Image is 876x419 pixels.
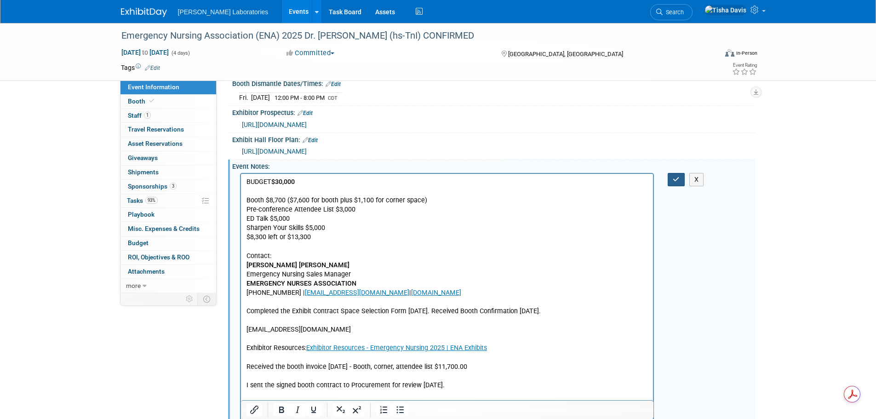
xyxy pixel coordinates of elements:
[120,151,216,165] a: Giveaways
[392,403,408,416] button: Bullet list
[251,92,270,102] td: [DATE]
[275,94,325,101] span: 12:00 PM - 8:00 PM
[128,268,165,275] span: Attachments
[120,222,216,236] a: Misc. Expenses & Credits
[725,49,734,57] img: Format-Inperson.png
[145,197,158,204] span: 93%
[182,293,198,305] td: Personalize Event Tab Strip
[128,168,159,176] span: Shipments
[120,180,216,194] a: Sponsorships3
[120,194,216,208] a: Tasks93%
[170,183,177,189] span: 3
[326,81,341,87] a: Edit
[128,225,200,232] span: Misc. Expenses & Credits
[64,115,168,123] a: [EMAIL_ADDRESS][DOMAIN_NAME]
[178,8,269,16] span: [PERSON_NAME] Laboratories
[141,49,149,56] span: to
[274,403,289,416] button: Bold
[121,8,167,17] img: ExhibitDay
[30,4,54,12] b: $30,000
[118,28,704,44] div: Emergency Nursing Association (ENA) 2025 Dr. [PERSON_NAME] (hs-TnI) CONFIRMED
[333,403,349,416] button: Subscript
[170,115,220,123] a: [DOMAIN_NAME]
[128,140,183,147] span: Asset Reservations
[242,121,307,128] a: [URL][DOMAIN_NAME]
[689,173,704,186] button: X
[128,112,151,119] span: Staff
[128,183,177,190] span: Sponsorships
[704,5,747,15] img: Tisha Davis
[128,83,179,91] span: Event Information
[349,403,365,416] button: Superscript
[120,109,216,123] a: Staff1
[149,98,154,103] i: Booth reservation complete
[663,48,758,62] div: Event Format
[128,154,158,161] span: Giveaways
[127,197,158,204] span: Tasks
[128,126,184,133] span: Travel Reservations
[120,251,216,264] a: ROI, Objectives & ROO
[232,160,756,171] div: Event Notes:
[232,106,756,118] div: Exhibitor Prospectus:
[120,80,216,94] a: Event Information
[120,95,216,109] a: Booth
[171,50,190,56] span: (4 days)
[650,4,693,20] a: Search
[663,9,684,16] span: Search
[120,208,216,222] a: Playbook
[121,63,160,72] td: Tags
[242,148,307,155] a: [URL][DOMAIN_NAME]
[303,137,318,143] a: Edit
[6,106,115,114] b: EMERGENCY NURSES ASSOCIATION
[246,403,262,416] button: Insert/edit link
[120,123,216,137] a: Travel Reservations
[298,110,313,116] a: Edit
[65,170,246,178] a: Exhibitor Resources - Emergency Nursing 2025 | ENA Exhibits
[376,403,392,416] button: Numbered list
[144,112,151,119] span: 1
[128,98,156,105] span: Booth
[232,77,756,89] div: Booth Dismantle Dates/Times:
[145,65,160,71] a: Edit
[120,137,216,151] a: Asset Reservations
[120,236,216,250] a: Budget
[290,403,305,416] button: Italic
[197,293,216,305] td: Toggle Event Tabs
[306,403,321,416] button: Underline
[736,50,757,57] div: In-Person
[6,87,109,95] b: [PERSON_NAME] [PERSON_NAME]
[239,92,251,102] td: Fri.
[508,51,623,57] span: [GEOGRAPHIC_DATA], [GEOGRAPHIC_DATA]
[120,265,216,279] a: Attachments
[128,253,189,261] span: ROI, Objectives & ROO
[328,95,338,101] span: CDT
[126,282,141,289] span: more
[121,48,169,57] span: [DATE] [DATE]
[120,166,216,179] a: Shipments
[732,63,757,68] div: Event Rating
[128,239,149,247] span: Budget
[120,279,216,293] a: more
[232,133,756,145] div: Exhibit Hall Floor Plan:
[283,48,338,58] button: Committed
[128,211,155,218] span: Playbook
